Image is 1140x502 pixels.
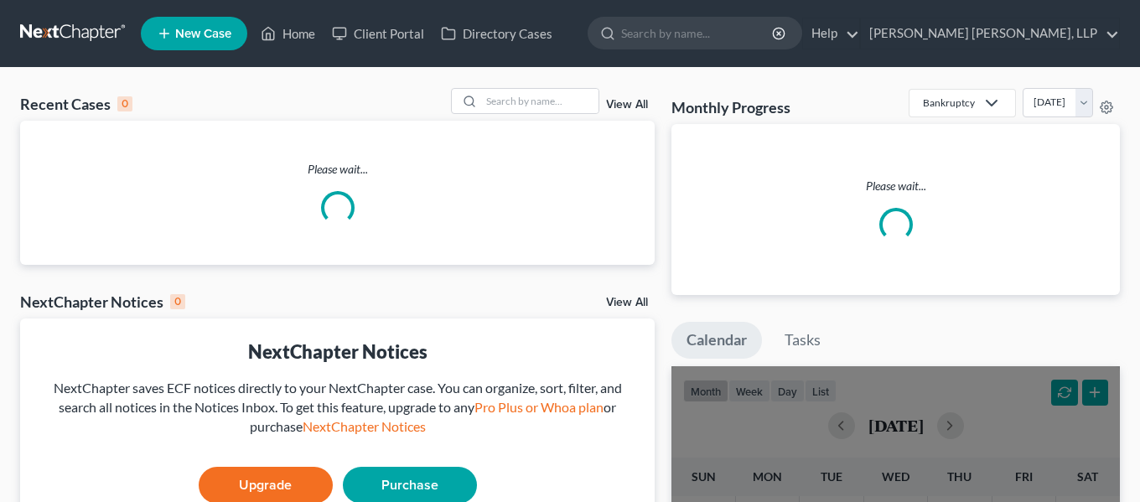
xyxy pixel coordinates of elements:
[621,18,775,49] input: Search by name...
[303,418,426,434] a: NextChapter Notices
[474,399,604,415] a: Pro Plus or Whoa plan
[481,89,598,113] input: Search by name...
[20,161,655,178] p: Please wait...
[175,28,231,40] span: New Case
[685,178,1106,194] p: Please wait...
[923,96,975,110] div: Bankruptcy
[20,292,185,312] div: NextChapter Notices
[803,18,859,49] a: Help
[117,96,132,111] div: 0
[671,97,790,117] h3: Monthly Progress
[170,294,185,309] div: 0
[769,322,836,359] a: Tasks
[324,18,433,49] a: Client Portal
[606,297,648,308] a: View All
[252,18,324,49] a: Home
[861,18,1119,49] a: [PERSON_NAME] [PERSON_NAME], LLP
[433,18,561,49] a: Directory Cases
[34,379,641,437] div: NextChapter saves ECF notices directly to your NextChapter case. You can organize, sort, filter, ...
[20,94,132,114] div: Recent Cases
[671,322,762,359] a: Calendar
[606,99,648,111] a: View All
[34,339,641,365] div: NextChapter Notices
